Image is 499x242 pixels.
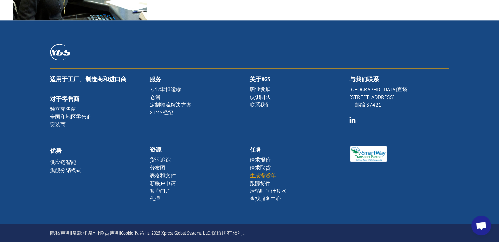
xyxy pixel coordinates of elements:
[150,94,160,100] a: 仓储
[50,159,76,165] a: 供应链智能
[150,146,161,153] a: 资源
[50,106,76,112] a: 独立零售商
[349,117,356,123] img: 第6组
[50,121,66,128] a: 安装商
[349,86,407,100] font: [GEOGRAPHIC_DATA]查塔[STREET_ADDRESS]
[349,75,379,83] font: 与我们联系
[249,188,286,194] a: 运输时间计算器
[471,216,491,235] div: Open chat
[150,101,192,108] a: 定制物流解决方案
[120,230,121,236] font: |
[50,44,71,60] img: XGS_Logos_ALL_2024_All_White
[249,94,270,100] a: 认识团队
[249,146,261,153] font: 任务
[249,195,281,202] a: 查找服务中心
[150,180,176,187] a: 新账户申请
[150,75,161,83] a: 服务
[50,95,79,103] a: 对于零售商
[150,164,165,171] a: 分布图
[50,230,71,236] a: 隐私声明
[150,188,171,194] a: 客户门户
[98,230,99,236] font: |
[349,101,381,108] font: ，邮编 37421
[249,86,270,92] a: 职业发展
[150,195,160,202] a: 代理
[50,147,62,154] a: 优势
[50,113,92,120] a: 全国和地区零售商
[249,101,270,108] a: 联系我们
[249,156,270,163] a: 请求报价
[71,230,72,236] font: |
[249,172,276,179] a: 生成提货单
[50,167,81,173] a: 旗舰分销模式
[99,230,120,236] a: 免责声明
[150,109,173,116] a: XTMS经纪
[145,230,248,236] font: | © 2025 Xpress Global Systems, LLC. 保留所有权利。
[150,156,171,163] a: 货运追踪
[72,230,98,236] a: 条款和条件
[150,172,176,179] a: 表格和文件
[150,86,181,92] a: 专业零担运输
[249,164,270,171] a: 请求取货
[121,230,145,236] a: Cookie 政策
[249,75,270,83] a: 关于XGS
[50,75,127,83] a: 适用于工厂、制造商和进口商
[249,180,270,187] a: 跟踪货件
[349,146,388,162] img: Smartway_Logo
